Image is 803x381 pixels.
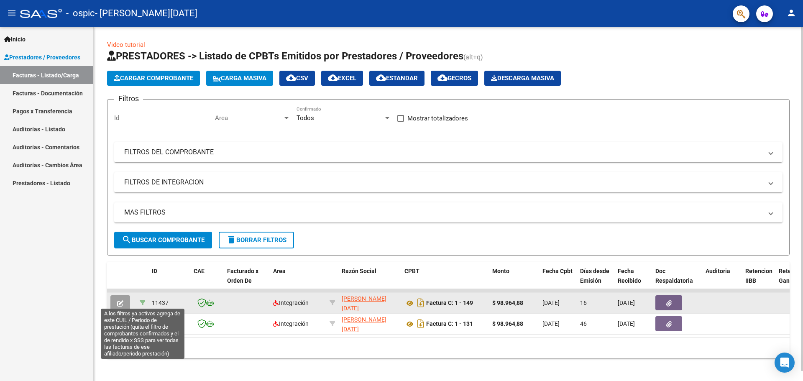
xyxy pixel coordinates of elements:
[484,71,561,86] button: Descarga Masiva
[107,338,790,358] div: 2 total
[95,4,197,23] span: - [PERSON_NAME][DATE]
[270,262,326,299] datatable-header-cell: Area
[492,268,509,274] span: Monto
[114,142,783,162] mat-expansion-panel-header: FILTROS DEL COMPROBANTE
[152,268,157,274] span: ID
[273,268,286,274] span: Area
[580,268,609,284] span: Días desde Emisión
[404,268,419,274] span: CPBT
[415,317,426,330] i: Descargar documento
[489,262,539,299] datatable-header-cell: Monto
[492,320,523,327] strong: $ 98.964,88
[539,262,577,299] datatable-header-cell: Fecha Cpbt
[542,268,573,274] span: Fecha Cpbt
[415,296,426,309] i: Descargar documento
[407,113,468,123] span: Mostrar totalizadores
[124,148,762,157] mat-panel-title: FILTROS DEL COMPROBANTE
[297,114,314,122] span: Todos
[342,315,398,332] div: 27413424939
[190,262,224,299] datatable-header-cell: CAE
[286,73,296,83] mat-icon: cloud_download
[426,300,473,307] strong: Factura C: 1 - 149
[206,71,273,86] button: Carga Masiva
[114,202,783,222] mat-expansion-panel-header: MAS FILTROS
[124,208,762,217] mat-panel-title: MAS FILTROS
[4,53,80,62] span: Prestadores / Proveedores
[273,320,309,327] span: Integración
[342,294,398,312] div: 27413424939
[342,268,376,274] span: Razón Social
[219,232,294,248] button: Borrar Filtros
[227,268,258,284] span: Facturado x Orden De
[618,320,635,327] span: [DATE]
[437,74,471,82] span: Gecros
[775,353,795,373] div: Open Intercom Messenger
[226,236,286,244] span: Borrar Filtros
[342,295,386,312] span: [PERSON_NAME][DATE]
[702,262,742,299] datatable-header-cell: Auditoria
[369,71,425,86] button: Estandar
[107,71,200,86] button: Cargar Comprobante
[342,316,386,332] span: [PERSON_NAME][DATE]
[652,262,702,299] datatable-header-cell: Doc Respaldatoria
[618,299,635,306] span: [DATE]
[786,8,796,18] mat-icon: person
[114,93,143,105] h3: Filtros
[328,74,356,82] span: EXCEL
[614,262,652,299] datatable-header-cell: Fecha Recibido
[224,262,270,299] datatable-header-cell: Facturado x Orden De
[401,262,489,299] datatable-header-cell: CPBT
[124,178,762,187] mat-panel-title: FILTROS DE INTEGRACION
[655,268,693,284] span: Doc Respaldatoria
[7,8,17,18] mat-icon: menu
[437,73,448,83] mat-icon: cloud_download
[213,74,266,82] span: Carga Masiva
[152,299,169,306] span: 11437
[122,235,132,245] mat-icon: search
[286,74,308,82] span: CSV
[426,321,473,327] strong: Factura C: 1 - 131
[215,114,283,122] span: Area
[542,320,560,327] span: [DATE]
[463,53,483,61] span: (alt+q)
[492,299,523,306] strong: $ 98.964,88
[279,71,315,86] button: CSV
[338,262,401,299] datatable-header-cell: Razón Social
[152,320,169,327] span: 10600
[328,73,338,83] mat-icon: cloud_download
[577,262,614,299] datatable-header-cell: Días desde Emisión
[431,71,478,86] button: Gecros
[148,262,190,299] datatable-header-cell: ID
[114,172,783,192] mat-expansion-panel-header: FILTROS DE INTEGRACION
[376,73,386,83] mat-icon: cloud_download
[114,232,212,248] button: Buscar Comprobante
[66,4,95,23] span: - ospic
[491,74,554,82] span: Descarga Masiva
[745,268,772,284] span: Retencion IIBB
[107,41,145,49] a: Video tutorial
[580,320,587,327] span: 46
[376,74,418,82] span: Estandar
[484,71,561,86] app-download-masive: Descarga masiva de comprobantes (adjuntos)
[226,235,236,245] mat-icon: delete
[194,268,205,274] span: CAE
[321,71,363,86] button: EXCEL
[542,299,560,306] span: [DATE]
[273,299,309,306] span: Integración
[580,299,587,306] span: 16
[706,268,730,274] span: Auditoria
[114,74,193,82] span: Cargar Comprobante
[122,236,205,244] span: Buscar Comprobante
[742,262,775,299] datatable-header-cell: Retencion IIBB
[4,35,26,44] span: Inicio
[618,268,641,284] span: Fecha Recibido
[107,50,463,62] span: PRESTADORES -> Listado de CPBTs Emitidos por Prestadores / Proveedores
